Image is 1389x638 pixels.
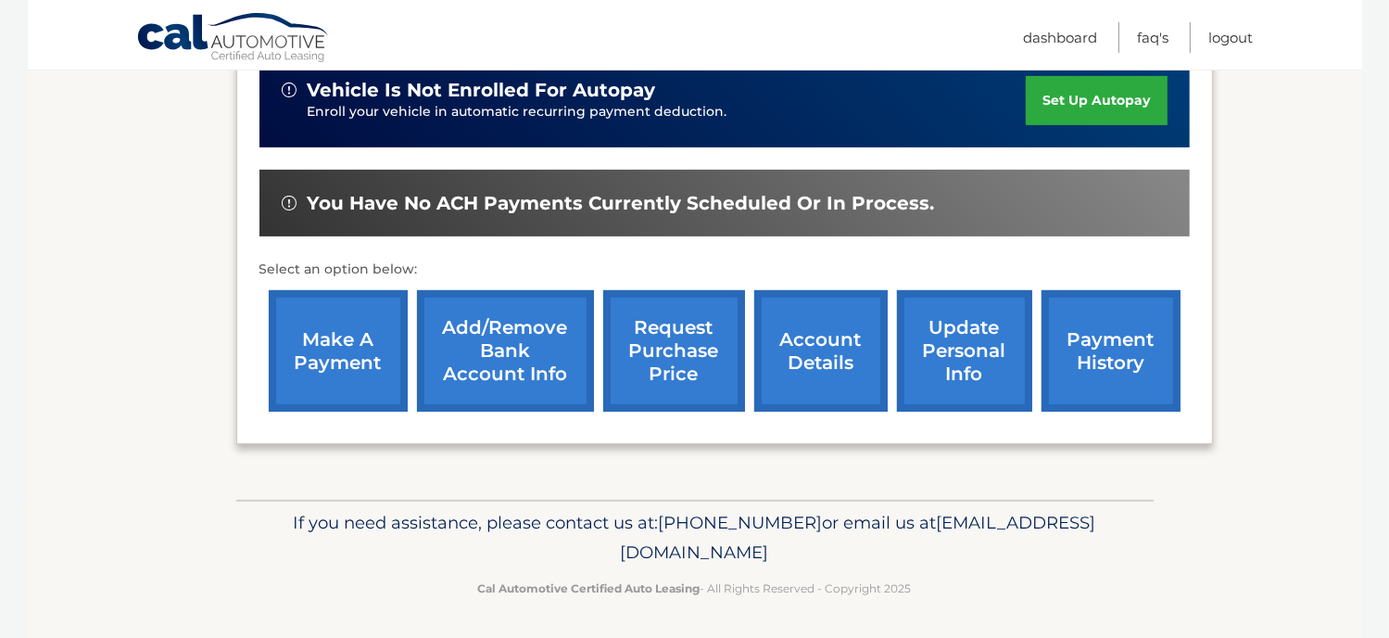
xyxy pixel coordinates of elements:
a: Dashboard [1024,22,1098,53]
a: account details [754,290,888,412]
p: - All Rights Reserved - Copyright 2025 [248,579,1142,598]
a: make a payment [269,290,408,412]
a: Logout [1209,22,1254,53]
span: You have no ACH payments currently scheduled or in process. [308,192,935,215]
a: FAQ's [1138,22,1169,53]
a: set up autopay [1026,76,1167,125]
a: request purchase price [603,290,745,412]
strong: Cal Automotive Certified Auto Leasing [478,581,701,595]
p: Enroll your vehicle in automatic recurring payment deduction. [308,102,1027,122]
a: Add/Remove bank account info [417,290,594,412]
span: vehicle is not enrolled for autopay [308,79,656,102]
a: Cal Automotive [136,12,331,66]
span: [PHONE_NUMBER] [659,512,823,533]
img: alert-white.svg [282,196,297,211]
p: If you need assistance, please contact us at: or email us at [248,508,1142,568]
a: update personal info [897,290,1032,412]
p: Select an option below: [259,259,1190,281]
img: alert-white.svg [282,83,297,97]
a: payment history [1042,290,1181,412]
span: [EMAIL_ADDRESS][DOMAIN_NAME] [621,512,1096,563]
